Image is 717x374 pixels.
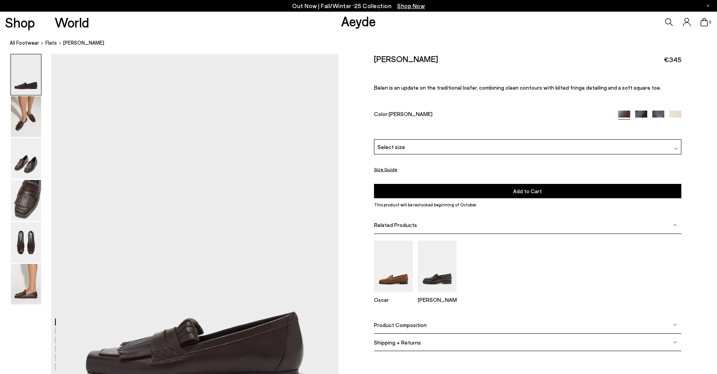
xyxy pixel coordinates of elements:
a: World [55,16,89,29]
span: Product Composition [374,322,427,328]
span: flats [45,40,57,46]
span: €345 [664,55,681,64]
img: Belen Tassel Loafers - Image 3 [11,138,41,179]
span: Select size [377,143,405,151]
a: Shop [5,16,35,29]
a: All Footwear [10,39,39,47]
img: svg%3E [673,340,677,344]
span: [PERSON_NAME] [63,39,104,47]
img: svg%3E [674,147,678,151]
a: Leon Loafers [PERSON_NAME] [418,287,457,303]
span: Shipping + Returns [374,339,421,346]
a: 0 [700,18,708,26]
img: Belen Tassel Loafers - Image 2 [11,96,41,137]
img: svg%3E [673,323,677,327]
p: Belen is an update on the traditional loafer, combining clean contours with kilted fringe detaili... [374,84,681,91]
p: Out Now | Fall/Winter ‘25 Collection [292,1,425,11]
span: [PERSON_NAME] [389,111,433,117]
span: 0 [708,20,712,24]
img: svg%3E [673,223,677,227]
img: Belen Tassel Loafers - Image 5 [11,222,41,263]
p: This product will be restocked beginning of October. [374,201,681,208]
a: Oscar Suede Loafers Oscar [374,287,413,303]
a: flats [45,39,57,47]
p: Oscar [374,296,413,303]
button: Size Guide [374,164,397,174]
span: Related Products [374,222,417,228]
img: Leon Loafers [418,241,457,292]
span: Navigate to /collections/new-in [397,2,425,9]
img: Belen Tassel Loafers - Image 1 [11,54,41,95]
h2: [PERSON_NAME] [374,54,438,64]
div: Color: [374,111,608,119]
button: Add to Cart [374,184,681,198]
p: [PERSON_NAME] [418,296,457,303]
span: Add to Cart [513,188,542,194]
nav: breadcrumb [10,33,717,54]
img: Oscar Suede Loafers [374,241,413,292]
a: Aeyde [341,13,376,29]
img: Belen Tassel Loafers - Image 6 [11,264,41,305]
img: Belen Tassel Loafers - Image 4 [11,180,41,221]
